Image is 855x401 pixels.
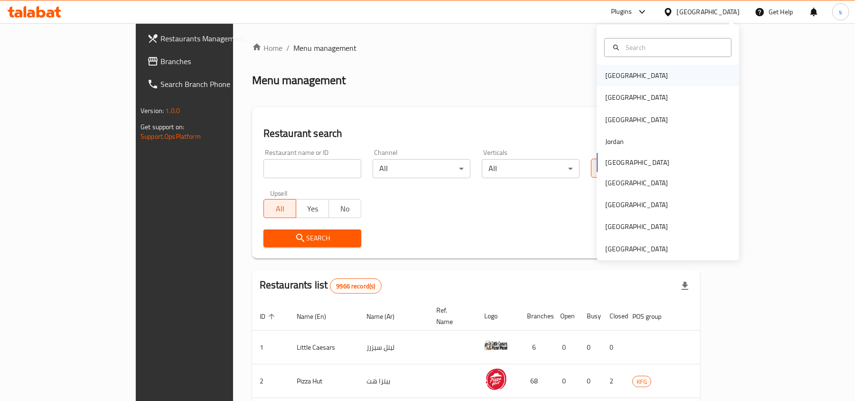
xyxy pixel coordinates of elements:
[286,42,290,54] li: /
[260,311,278,322] span: ID
[141,121,184,133] span: Get support on:
[674,275,696,297] div: Export file
[519,364,553,398] td: 68
[263,126,689,141] h2: Restaurant search
[605,136,624,147] div: Jordan
[477,302,519,331] th: Logo
[141,105,164,117] span: Version:
[263,159,361,178] input: Search for restaurant name or ID..
[553,331,579,364] td: 0
[605,115,668,125] div: [GEOGRAPHIC_DATA]
[270,190,288,196] label: Upsell
[289,364,359,398] td: Pizza Hut
[160,78,271,90] span: Search Branch Phone
[366,311,407,322] span: Name (Ar)
[839,7,842,17] span: s
[605,70,668,81] div: [GEOGRAPHIC_DATA]
[140,50,279,73] a: Branches
[622,42,725,53] input: Search
[293,42,357,54] span: Menu management
[484,367,508,391] img: Pizza Hut
[605,244,668,254] div: [GEOGRAPHIC_DATA]
[296,199,329,218] button: Yes
[605,200,668,210] div: [GEOGRAPHIC_DATA]
[591,159,624,178] button: All
[263,199,296,218] button: All
[329,199,361,218] button: No
[289,331,359,364] td: Little Caesars
[602,331,625,364] td: 0
[300,202,325,216] span: Yes
[579,364,602,398] td: 0
[333,202,357,216] span: No
[297,311,338,322] span: Name (En)
[359,364,429,398] td: بيتزا هت
[330,278,381,294] div: Total records count
[160,33,271,44] span: Restaurants Management
[579,331,602,364] td: 0
[271,232,354,244] span: Search
[602,302,625,331] th: Closed
[359,331,429,364] td: ليتل سيزرز
[611,6,632,18] div: Plugins
[252,42,700,54] nav: breadcrumb
[165,105,180,117] span: 1.0.0
[579,302,602,331] th: Busy
[252,73,346,88] h2: Menu management
[605,92,668,103] div: [GEOGRAPHIC_DATA]
[553,302,579,331] th: Open
[260,278,382,294] h2: Restaurants list
[482,159,580,178] div: All
[632,311,674,322] span: POS group
[519,331,553,364] td: 6
[263,229,361,247] button: Search
[268,202,292,216] span: All
[519,302,553,331] th: Branches
[602,364,625,398] td: 2
[484,334,508,357] img: Little Caesars
[140,73,279,95] a: Search Branch Phone
[633,376,651,387] span: KFG
[595,162,620,175] span: All
[553,364,579,398] td: 0
[677,7,740,17] div: [GEOGRAPHIC_DATA]
[436,305,465,327] span: Ref. Name
[330,282,381,291] span: 9966 record(s)
[373,159,470,178] div: All
[140,27,279,50] a: Restaurants Management
[605,178,668,188] div: [GEOGRAPHIC_DATA]
[141,130,201,143] a: Support.OpsPlatform
[605,221,668,232] div: [GEOGRAPHIC_DATA]
[160,56,271,67] span: Branches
